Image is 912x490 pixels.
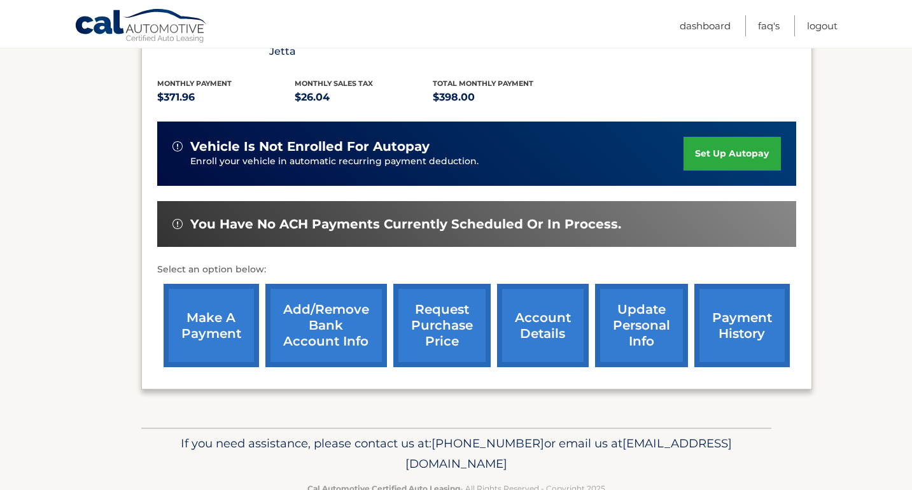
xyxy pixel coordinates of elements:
a: account details [497,284,589,367]
a: Logout [807,15,838,36]
img: alert-white.svg [172,219,183,229]
a: Dashboard [680,15,731,36]
a: Add/Remove bank account info [265,284,387,367]
span: Monthly sales Tax [295,79,373,88]
p: $371.96 [157,88,295,106]
span: Total Monthly Payment [433,79,533,88]
a: payment history [694,284,790,367]
span: [EMAIL_ADDRESS][DOMAIN_NAME] [405,436,732,471]
p: $398.00 [433,88,571,106]
a: set up autopay [684,137,780,171]
a: request purchase price [393,284,491,367]
a: update personal info [595,284,688,367]
p: If you need assistance, please contact us at: or email us at [150,433,763,474]
span: [PHONE_NUMBER] [431,436,544,451]
p: Enroll your vehicle in automatic recurring payment deduction. [190,155,684,169]
a: FAQ's [758,15,780,36]
img: alert-white.svg [172,141,183,151]
p: Select an option below: [157,262,796,277]
span: Monthly Payment [157,79,232,88]
a: Cal Automotive [74,8,208,45]
p: $26.04 [295,88,433,106]
span: You have no ACH payments currently scheduled or in process. [190,216,621,232]
span: vehicle is not enrolled for autopay [190,139,430,155]
a: make a payment [164,284,259,367]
